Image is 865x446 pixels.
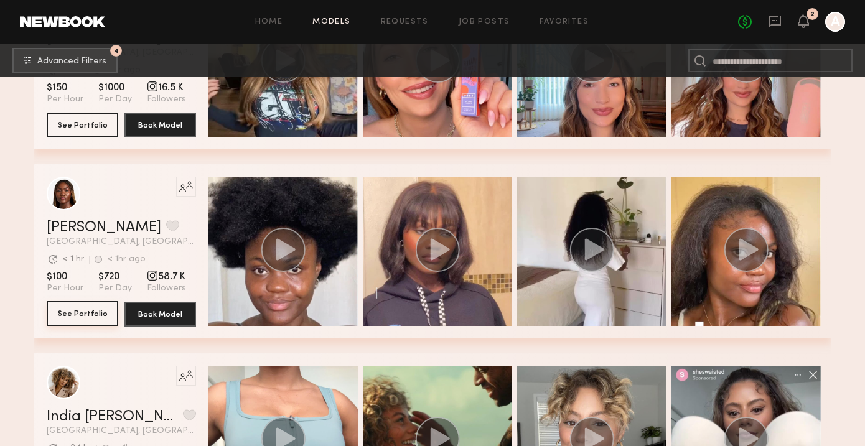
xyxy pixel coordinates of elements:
a: India [PERSON_NAME] [47,409,178,424]
span: Followers [147,94,186,105]
button: Book Model [124,302,196,327]
button: See Portfolio [47,301,118,326]
span: $100 [47,271,83,283]
span: Per Day [98,283,132,294]
span: Followers [147,283,186,294]
a: [PERSON_NAME] [47,220,161,235]
button: 4Advanced Filters [12,48,118,73]
a: Requests [381,18,429,26]
div: < 1hr ago [107,255,146,264]
span: $720 [98,271,132,283]
a: Models [312,18,350,26]
span: Per Hour [47,283,83,294]
span: [GEOGRAPHIC_DATA], [GEOGRAPHIC_DATA] [47,427,196,435]
a: A [825,12,845,32]
button: See Portfolio [47,113,118,137]
a: See Portfolio [47,302,118,327]
span: 16.5 K [147,81,186,94]
span: Advanced Filters [37,57,106,66]
span: Per Day [98,94,132,105]
span: Per Hour [47,94,83,105]
a: Favorites [540,18,589,26]
div: < 1 hr [62,255,84,264]
span: 58.7 K [147,271,186,283]
button: Book Model [124,113,196,137]
span: 4 [114,48,119,53]
span: [GEOGRAPHIC_DATA], [GEOGRAPHIC_DATA] [47,238,196,246]
a: Job Posts [459,18,510,26]
span: $1000 [98,81,132,94]
div: 2 [810,11,815,18]
span: $150 [47,81,83,94]
a: Home [255,18,283,26]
